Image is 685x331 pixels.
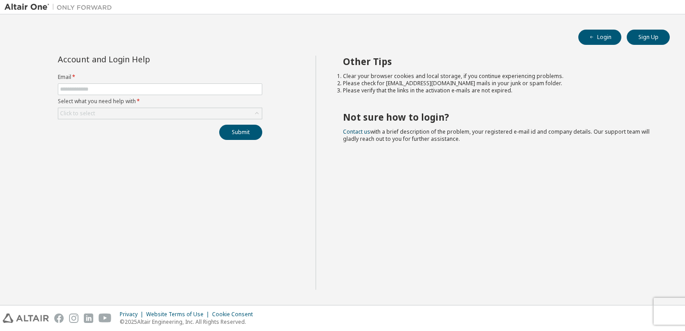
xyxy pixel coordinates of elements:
div: Click to select [60,110,95,117]
a: Contact us [343,128,370,135]
li: Please verify that the links in the activation e-mails are not expired. [343,87,654,94]
button: Sign Up [627,30,670,45]
h2: Not sure how to login? [343,111,654,123]
button: Login [578,30,621,45]
label: Select what you need help with [58,98,262,105]
button: Submit [219,125,262,140]
img: altair_logo.svg [3,314,49,323]
img: linkedin.svg [84,314,93,323]
div: Website Terms of Use [146,311,212,318]
img: Altair One [4,3,117,12]
div: Privacy [120,311,146,318]
span: with a brief description of the problem, your registered e-mail id and company details. Our suppo... [343,128,650,143]
img: instagram.svg [69,314,78,323]
img: youtube.svg [99,314,112,323]
p: © 2025 Altair Engineering, Inc. All Rights Reserved. [120,318,258,326]
li: Clear your browser cookies and local storage, if you continue experiencing problems. [343,73,654,80]
div: Click to select [58,108,262,119]
div: Cookie Consent [212,311,258,318]
label: Email [58,74,262,81]
img: facebook.svg [54,314,64,323]
h2: Other Tips [343,56,654,67]
div: Account and Login Help [58,56,221,63]
li: Please check for [EMAIL_ADDRESS][DOMAIN_NAME] mails in your junk or spam folder. [343,80,654,87]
